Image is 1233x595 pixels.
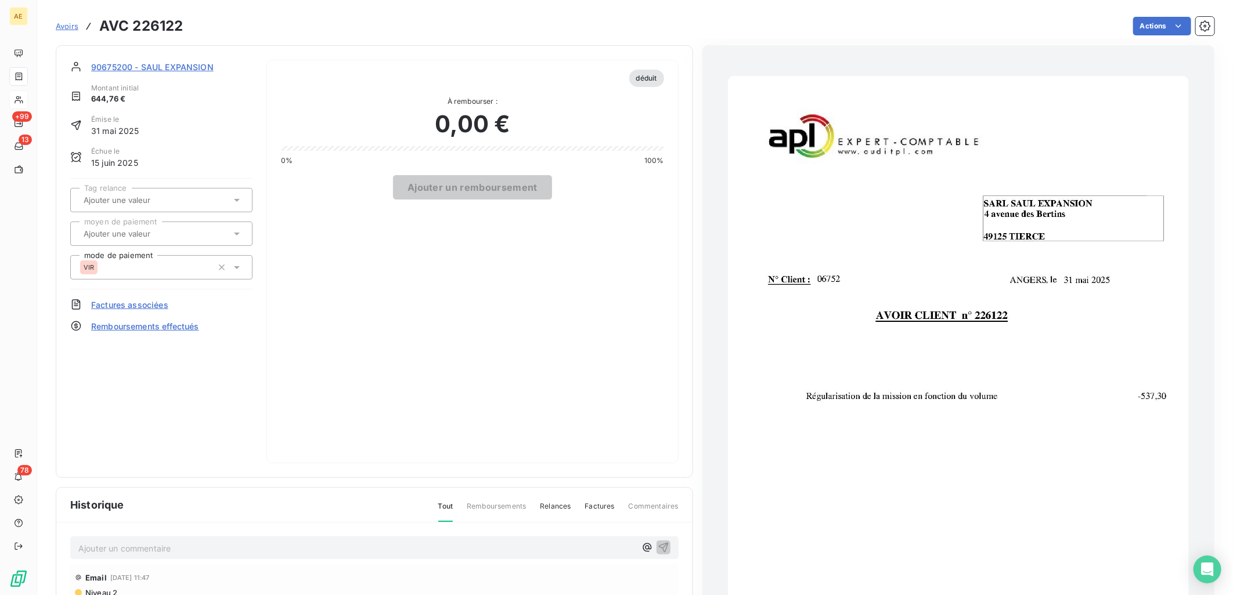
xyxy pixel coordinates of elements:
span: À rembourser : [281,96,664,107]
span: Relances [540,501,571,521]
span: VIR [84,264,94,271]
span: 0,00 € [435,107,510,142]
span: [DATE] 11:47 [110,574,150,581]
span: Tout [438,501,453,522]
img: Logo LeanPay [9,569,28,588]
span: 644,76 € [91,93,139,105]
span: Remboursements [467,501,526,521]
span: Commentaires [629,501,679,521]
span: +99 [12,111,32,122]
span: Historique [70,497,124,513]
h3: AVC 226122 [99,16,183,37]
span: 78 [17,465,32,476]
span: Factures associées [91,299,168,311]
span: 31 mai 2025 [91,125,139,137]
input: Ajouter une valeur [82,228,199,239]
span: 15 juin 2025 [91,157,138,169]
span: Factures [585,501,614,521]
span: 90675200 - SAUL EXPANSION [91,61,214,73]
div: AE [9,7,28,26]
span: Email [85,573,107,582]
div: Open Intercom Messenger [1194,556,1221,583]
button: Actions [1133,17,1191,35]
input: Ajouter une valeur [82,195,199,205]
span: Remboursements effectués [91,320,199,332]
span: Émise le [91,114,139,125]
span: déduit [629,70,664,87]
span: Échue le [91,146,138,157]
span: 0% [281,155,293,166]
span: Montant initial [91,83,139,93]
span: Avoirs [56,21,78,31]
span: 13 [19,135,32,145]
a: Avoirs [56,20,78,32]
span: 100% [644,155,664,166]
button: Ajouter un remboursement [393,175,552,199]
